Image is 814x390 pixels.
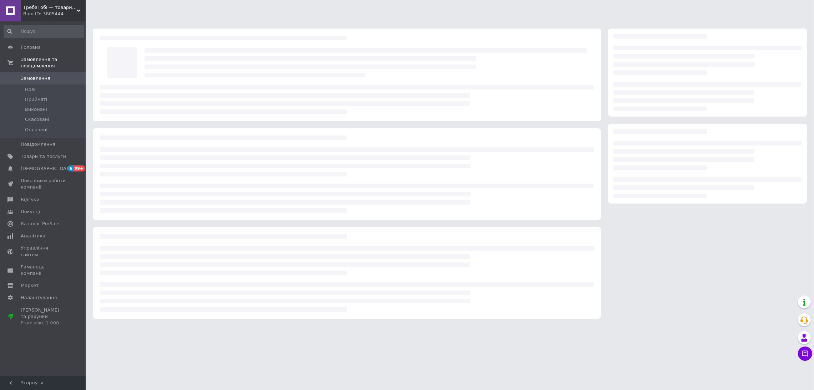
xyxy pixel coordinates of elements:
span: Замовлення та повідомлення [21,56,86,69]
span: Гаманець компанії [21,264,66,277]
span: ТребаТобі — товари для дому, саду та городу з доставкою по Україні [23,4,77,11]
span: Виконані [25,106,47,113]
span: Нові [25,86,35,93]
span: Замовлення [21,75,50,82]
span: Налаштування [21,294,57,301]
span: Головна [21,44,41,51]
span: Каталог ProSale [21,221,59,227]
span: Відгуки [21,196,39,203]
span: Аналітика [21,233,45,239]
div: Ваш ID: 3805444 [23,11,86,17]
span: Маркет [21,282,39,289]
span: Оплачені [25,127,47,133]
span: Покупці [21,209,40,215]
span: Показники роботи компанії [21,178,66,190]
div: Prom мікс 1 000 [21,320,66,326]
span: [PERSON_NAME] та рахунки [21,307,66,327]
span: Повідомлення [21,141,55,148]
span: 6 [68,165,74,171]
span: Управління сайтом [21,245,66,258]
input: Пошук [4,25,84,38]
span: [DEMOGRAPHIC_DATA] [21,165,74,172]
span: Прийняті [25,96,47,103]
span: 99+ [74,165,85,171]
button: Чат з покупцем [798,347,812,361]
span: Скасовані [25,116,49,123]
span: Товари та послуги [21,153,66,160]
